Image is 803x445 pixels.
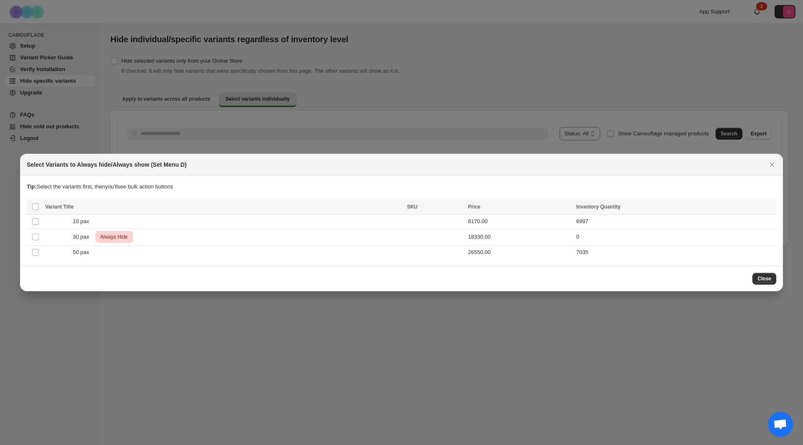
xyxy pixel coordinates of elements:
button: Close [752,273,776,285]
span: Price [468,204,480,210]
td: 0 [574,229,776,246]
span: 50 pax [73,248,94,257]
strong: Tip: [27,183,37,190]
span: 10 pax [73,217,94,226]
span: Close [757,275,771,282]
span: 30 pax [73,233,94,241]
span: SKU [407,204,417,210]
span: Variant Title [45,204,74,210]
p: Select the variants first, then you'll see bulk action buttons [27,183,776,191]
td: 7035 [574,246,776,259]
td: 8170.00 [465,215,574,229]
a: Open chat [768,412,793,437]
td: 26550.00 [465,246,574,259]
span: Always Hide [99,232,130,242]
h2: Select Variants to Always hide/Always show (Set Menu D) [27,160,187,169]
td: 18330.00 [465,229,574,246]
button: Close [766,159,778,170]
td: 6997 [574,215,776,229]
span: Inventory Quantity [576,204,621,210]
